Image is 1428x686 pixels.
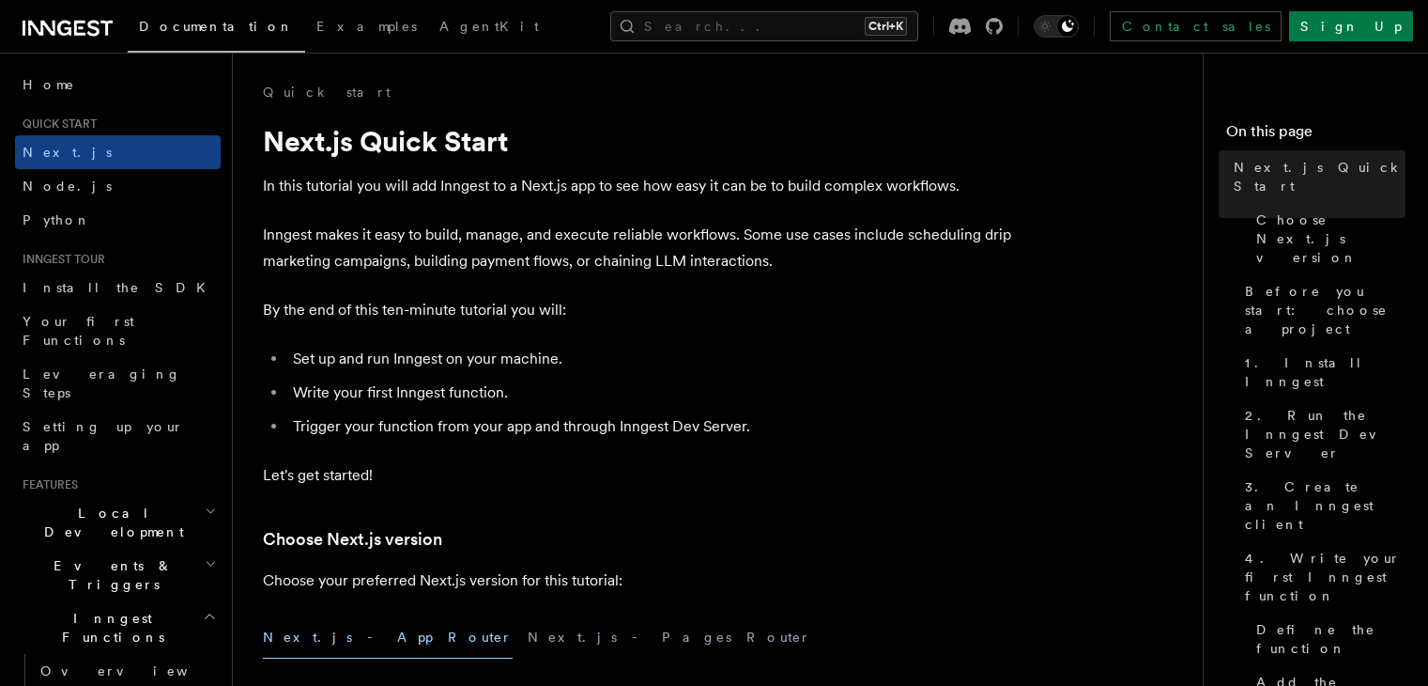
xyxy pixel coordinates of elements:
span: Before you start: choose a project [1245,282,1405,338]
p: Choose your preferred Next.js version for this tutorial: [263,568,1014,594]
a: Documentation [128,6,305,53]
span: 1. Install Inngest [1245,353,1405,391]
span: AgentKit [439,19,539,34]
span: Examples [316,19,417,34]
a: AgentKit [428,6,550,51]
span: Choose Next.js version [1256,210,1405,267]
a: Home [15,68,221,101]
span: Inngest Functions [15,609,203,647]
span: Overview [40,663,234,678]
p: Inngest makes it easy to build, manage, and execute reliable workflows. Some use cases include sc... [263,222,1014,274]
span: Quick start [15,117,97,132]
a: Sign Up [1289,11,1413,41]
li: Write your first Inngest function. [287,380,1014,406]
span: Node.js [23,179,112,194]
a: Define the function [1249,613,1405,665]
a: Setting up your app [15,410,221,462]
a: Examples [305,6,428,51]
li: Trigger your function from your app and through Inngest Dev Server. [287,413,1014,440]
p: By the end of this ten-minute tutorial you will: [263,297,1014,323]
a: Before you start: choose a project [1237,274,1405,346]
span: Local Development [15,504,205,541]
span: Features [15,477,78,492]
a: 1. Install Inngest [1237,346,1405,398]
span: 3. Create an Inngest client [1245,477,1405,534]
span: Leveraging Steps [23,366,181,400]
span: Next.js [23,145,112,160]
h1: Next.js Quick Start [263,124,1014,158]
button: Next.js - Pages Router [528,616,811,659]
span: Events & Triggers [15,556,205,594]
a: Node.js [15,169,221,203]
span: Define the function [1256,620,1405,658]
button: Local Development [15,496,221,549]
a: Next.js Quick Start [1226,150,1405,203]
a: Your first Functions [15,304,221,357]
span: Install the SDK [23,280,217,295]
kbd: Ctrl+K [865,17,907,36]
span: Your first Functions [23,314,134,348]
a: 2. Run the Inngest Dev Server [1237,398,1405,470]
a: Contact sales [1110,11,1282,41]
a: Python [15,203,221,237]
span: Documentation [139,19,294,34]
button: Toggle dark mode [1034,15,1079,38]
li: Set up and run Inngest on your machine. [287,346,1014,372]
a: Leveraging Steps [15,357,221,410]
span: 4. Write your first Inngest function [1245,549,1405,605]
button: Events & Triggers [15,549,221,601]
span: 2. Run the Inngest Dev Server [1245,406,1405,462]
a: 4. Write your first Inngest function [1237,541,1405,613]
p: In this tutorial you will add Inngest to a Next.js app to see how easy it can be to build complex... [263,173,1014,199]
button: Search...Ctrl+K [610,11,918,41]
a: Choose Next.js version [1249,203,1405,274]
a: 3. Create an Inngest client [1237,470,1405,541]
span: Next.js Quick Start [1234,158,1405,195]
span: Python [23,212,91,227]
a: Next.js [15,135,221,169]
a: Install the SDK [15,271,221,304]
a: Choose Next.js version [263,526,442,553]
span: Home [23,75,75,94]
h4: On this page [1226,120,1405,150]
p: Let's get started! [263,462,1014,489]
a: Quick start [263,83,391,101]
span: Setting up your app [23,419,184,453]
span: Inngest tour [15,252,105,267]
button: Next.js - App Router [263,616,513,659]
button: Inngest Functions [15,601,221,654]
